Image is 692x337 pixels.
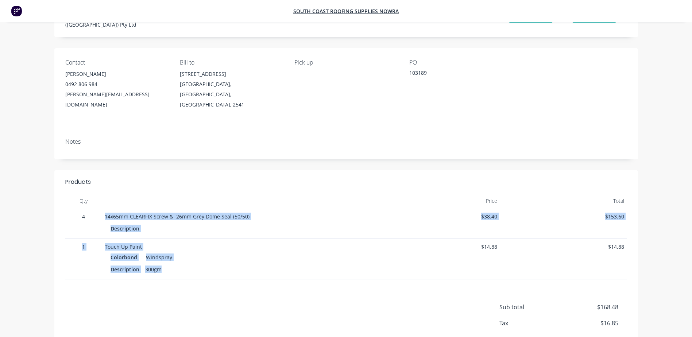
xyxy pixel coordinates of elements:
[65,79,168,89] div: 0492 806 984
[65,69,168,79] div: [PERSON_NAME]
[111,252,140,263] div: Colorbond
[374,194,500,208] div: Price
[180,59,283,66] div: Bill to
[376,243,498,251] span: $14.88
[180,69,283,79] div: [STREET_ADDRESS]
[294,59,397,66] div: Pick up
[68,243,99,251] span: 1
[409,69,500,79] div: 103189
[105,213,250,220] span: 14x65mm CLEARFIX Screw & 26mm Grey Dome Seal (50/50)
[409,59,512,66] div: PO
[68,213,99,220] span: 4
[65,178,91,186] div: Products
[564,303,618,311] span: $168.48
[111,264,142,275] div: Description
[503,213,624,220] span: $153.60
[65,89,168,110] div: [PERSON_NAME][EMAIL_ADDRESS][DOMAIN_NAME]
[111,223,142,234] div: Description
[142,264,165,275] div: 300gm
[180,69,283,110] div: [STREET_ADDRESS][GEOGRAPHIC_DATA], [GEOGRAPHIC_DATA], [GEOGRAPHIC_DATA], 2541
[65,59,168,66] div: Contact
[499,319,564,328] span: Tax
[65,69,168,110] div: [PERSON_NAME]0492 806 984[PERSON_NAME][EMAIL_ADDRESS][DOMAIN_NAME]
[293,8,399,15] a: South Coast Roofing Supplies Nowra
[500,194,627,208] div: Total
[499,303,564,311] span: Sub total
[376,213,498,220] span: $38.40
[11,5,22,16] img: Factory
[65,194,102,208] div: Qty
[180,79,283,110] div: [GEOGRAPHIC_DATA], [GEOGRAPHIC_DATA], [GEOGRAPHIC_DATA], 2541
[65,138,627,145] div: Notes
[105,243,142,250] span: Touch Up Paint
[503,243,624,251] span: $14.88
[143,252,172,263] div: Windspray
[564,319,618,328] span: $16.85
